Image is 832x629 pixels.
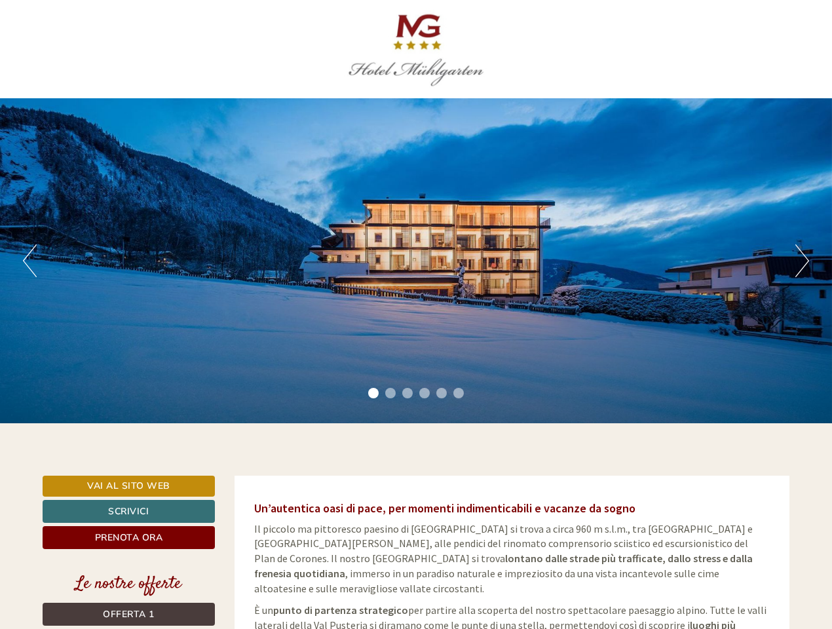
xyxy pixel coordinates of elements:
strong: punto di partenza strategico [273,603,408,617]
span: Offerta 1 [103,608,155,620]
button: Previous [23,244,37,277]
span: Il piccolo ma pittoresco paesino di [GEOGRAPHIC_DATA] si trova a circa 960 m s.l.m., tra [GEOGRAP... [254,522,753,595]
span: Un’autentica oasi di pace, per momenti indimenticabili e vacanze da sogno [254,501,635,516]
a: Scrivici [43,500,215,523]
a: Prenota ora [43,526,215,549]
div: Le nostre offerte [43,572,215,596]
button: Next [795,244,809,277]
a: Vai al sito web [43,476,215,497]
